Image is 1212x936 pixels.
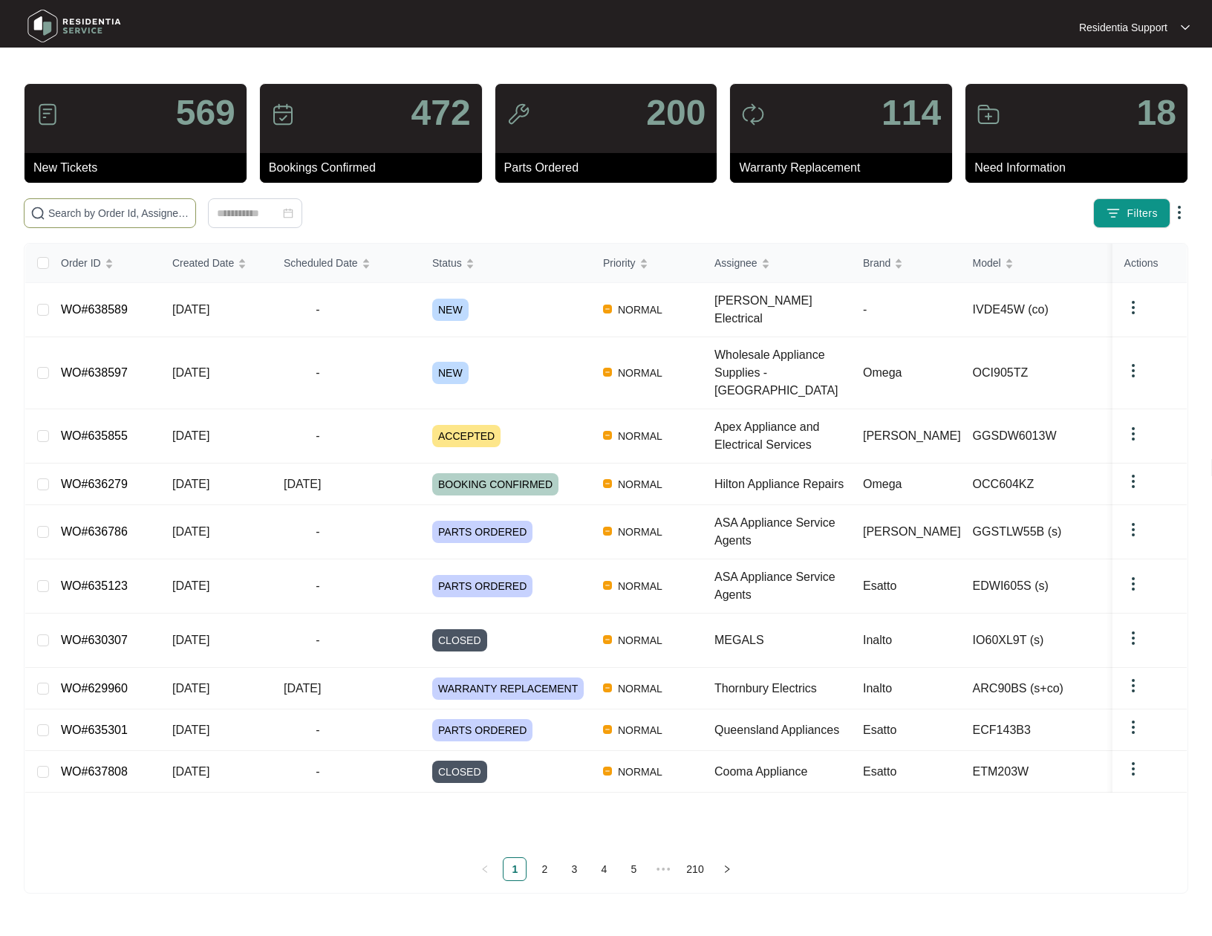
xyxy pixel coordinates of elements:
span: - [284,427,352,445]
a: 2 [533,858,555,880]
th: Model [961,244,1110,283]
img: dropdown arrow [1124,299,1142,316]
li: Previous Page [473,857,497,881]
li: 210 [681,857,708,881]
img: residentia service logo [22,4,126,48]
div: Wholesale Appliance Supplies - [GEOGRAPHIC_DATA] [714,346,851,400]
span: PARTS ORDERED [432,719,532,741]
span: - [863,303,867,316]
img: dropdown arrow [1181,24,1190,31]
span: NORMAL [612,680,668,698]
a: 3 [563,858,585,880]
a: WO#635301 [61,724,128,736]
td: ECF143B3 [961,709,1110,751]
span: Created Date [172,255,234,271]
span: [DATE] [172,765,209,778]
span: [DATE] [284,682,321,695]
img: filter icon [1106,206,1121,221]
img: dropdown arrow [1124,521,1142,539]
span: [DATE] [172,525,209,538]
li: 5 [622,857,645,881]
span: CLOSED [432,629,487,651]
span: ACCEPTED [432,425,501,447]
td: GGSDW6013W [961,409,1110,464]
img: dropdown arrow [1124,677,1142,695]
span: NORMAL [612,364,668,382]
img: Vercel Logo [603,479,612,488]
span: [DATE] [172,634,209,646]
img: icon [36,103,59,126]
img: Vercel Logo [603,725,612,734]
th: Brand [851,244,961,283]
td: OCC604KZ [961,464,1110,505]
p: Residentia Support [1079,20,1167,35]
div: Thornbury Electrics [714,680,851,698]
span: - [284,577,352,595]
th: Status [420,244,591,283]
span: Priority [603,255,636,271]
img: icon [271,103,295,126]
div: ASA Appliance Service Agents [714,568,851,604]
img: Vercel Logo [603,368,612,377]
span: Filters [1127,206,1158,221]
img: Vercel Logo [603,527,612,536]
img: dropdown arrow [1124,575,1142,593]
span: BOOKING CONFIRMED [432,473,558,495]
img: dropdown arrow [1124,425,1142,443]
li: 1 [503,857,527,881]
span: NEW [432,299,469,321]
a: WO#635123 [61,579,128,592]
p: Parts Ordered [504,159,717,177]
p: 200 [646,95,706,131]
button: left [473,857,497,881]
p: 472 [411,95,471,131]
span: CLOSED [432,761,487,783]
img: icon [977,103,1000,126]
span: [DATE] [172,724,209,736]
p: 569 [176,95,235,131]
img: icon [741,103,765,126]
img: Vercel Logo [603,683,612,692]
span: NORMAL [612,763,668,781]
span: Scheduled Date [284,255,358,271]
span: [DATE] [172,429,209,442]
a: 4 [593,858,615,880]
div: [PERSON_NAME] Electrical [714,292,851,328]
span: [DATE] [172,579,209,592]
a: WO#630307 [61,634,128,646]
span: Inalto [863,634,892,646]
span: NEW [432,362,469,384]
input: Search by Order Id, Assignee Name, Customer Name, Brand and Model [48,205,189,221]
img: dropdown arrow [1124,472,1142,490]
span: Model [973,255,1001,271]
a: WO#636786 [61,525,128,538]
a: WO#629960 [61,682,128,695]
span: Status [432,255,462,271]
p: Warranty Replacement [739,159,952,177]
img: Vercel Logo [603,305,612,313]
div: Apex Appliance and Electrical Services [714,418,851,454]
img: Vercel Logo [603,635,612,644]
div: ASA Appliance Service Agents [714,514,851,550]
span: Esatto [863,765,896,778]
li: 3 [562,857,586,881]
div: Cooma Appliance [714,763,851,781]
span: - [284,631,352,649]
img: Vercel Logo [603,767,612,776]
th: Actions [1112,244,1187,283]
p: New Tickets [33,159,247,177]
th: Created Date [160,244,272,283]
span: WARRANTY REPLACEMENT [432,677,584,700]
span: - [284,364,352,382]
td: GGSTLW55B (s) [961,505,1110,559]
span: NORMAL [612,301,668,319]
span: NORMAL [612,475,668,493]
a: 5 [622,858,645,880]
span: - [284,523,352,541]
a: WO#638597 [61,366,128,379]
span: [DATE] [284,478,321,490]
td: OCI905TZ [961,337,1110,409]
li: 4 [592,857,616,881]
img: dropdown arrow [1124,362,1142,380]
span: Omega [863,478,902,490]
